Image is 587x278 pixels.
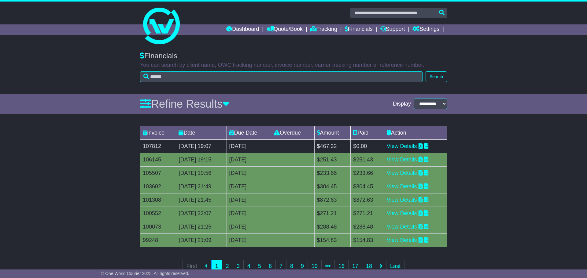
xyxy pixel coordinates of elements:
[176,193,227,207] td: [DATE] 21:45
[387,143,417,149] a: View Details
[308,260,322,273] a: 10
[140,126,176,139] td: Invoice
[275,260,286,273] a: 7
[233,260,244,273] a: 3
[140,52,447,60] div: Financials
[426,71,447,82] button: Search
[351,220,384,233] td: $288.48
[140,220,176,233] td: 100073
[351,233,384,247] td: $154.83
[140,166,176,180] td: 105507
[314,139,351,153] td: $467.32
[227,126,271,139] td: Due Date
[351,193,384,207] td: $872.63
[227,180,271,193] td: [DATE]
[387,197,417,203] a: View Details
[140,207,176,220] td: 100552
[227,153,271,166] td: [DATE]
[271,126,314,139] td: Overdue
[176,207,227,220] td: [DATE] 22:07
[211,260,222,273] a: 1
[101,271,189,276] span: © One World Courier 2025. All rights reserved.
[140,193,176,207] td: 101308
[387,224,417,230] a: View Details
[380,24,405,35] a: Support
[227,207,271,220] td: [DATE]
[351,166,384,180] td: $233.66
[227,233,271,247] td: [DATE]
[351,139,384,153] td: $0.00
[351,126,384,139] td: Paid
[140,139,176,153] td: 107812
[176,220,227,233] td: [DATE] 21:25
[243,260,254,273] a: 4
[387,183,417,190] a: View Details
[310,24,337,35] a: Tracking
[348,260,362,273] a: 17
[314,166,351,180] td: $233.66
[314,220,351,233] td: $288.48
[227,193,271,207] td: [DATE]
[412,24,439,35] a: Settings
[314,193,351,207] td: $872.63
[140,62,447,69] p: You can search by client name, OWC tracking number, invoice number, carrier tracking number or re...
[314,233,351,247] td: $154.83
[387,157,417,163] a: View Details
[267,24,303,35] a: Quote/Book
[362,260,376,273] a: 18
[297,260,308,273] a: 9
[286,260,297,273] a: 8
[140,180,176,193] td: 103602
[227,166,271,180] td: [DATE]
[226,24,259,35] a: Dashboard
[176,166,227,180] td: [DATE] 19:56
[314,126,351,139] td: Amount
[387,210,417,216] a: View Details
[140,153,176,166] td: 106145
[351,180,384,193] td: $304.45
[386,260,404,273] a: Last
[176,233,227,247] td: [DATE] 21:09
[227,220,271,233] td: [DATE]
[176,153,227,166] td: [DATE] 19:15
[351,153,384,166] td: $251.43
[176,126,227,139] td: Date
[387,170,417,176] a: View Details
[176,139,227,153] td: [DATE] 19:07
[384,126,447,139] td: Action
[334,260,349,273] a: 16
[254,260,265,273] a: 5
[314,207,351,220] td: $271.21
[345,24,373,35] a: Financials
[222,260,233,273] a: 2
[314,180,351,193] td: $304.45
[351,207,384,220] td: $271.21
[387,237,417,243] a: View Details
[176,180,227,193] td: [DATE] 21:49
[314,153,351,166] td: $251.43
[140,233,176,247] td: 99248
[393,101,411,107] span: Display
[140,98,230,110] a: Refine Results
[265,260,276,273] a: 6
[227,139,271,153] td: [DATE]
